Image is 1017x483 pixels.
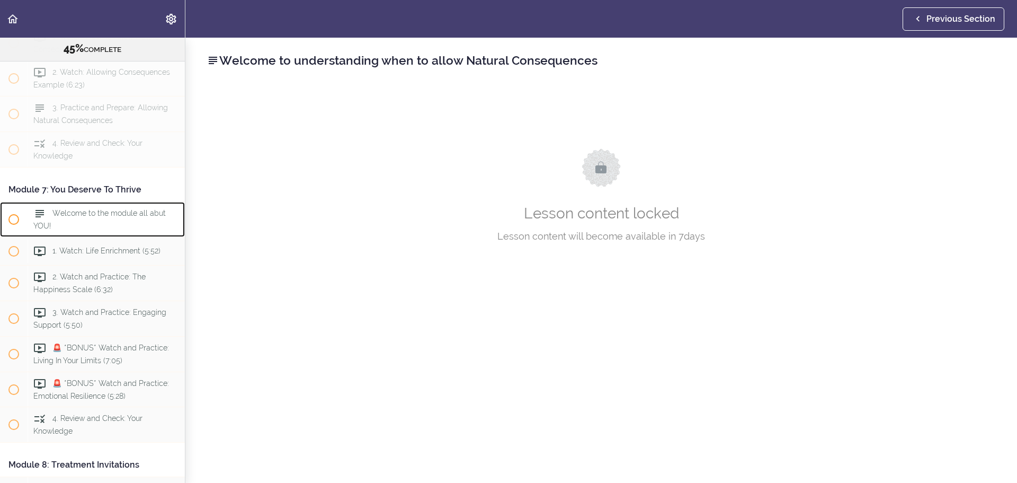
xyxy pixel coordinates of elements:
span: 7 [679,231,684,242]
span: Welcome to the module all abut YOU! [33,209,166,230]
span: 3. Watch and Practice: Engaging Support (5:50) [33,308,166,329]
span: 4. Review and Check: Your Knowledge [33,139,142,160]
span: 🚨 *BONUS* Watch and Practice: Living In Your Limits (7:05) [33,344,169,364]
svg: Settings Menu [165,13,177,25]
div: Lesson content will become available in [270,229,933,244]
span: 1. Watch: Life Enrichment (5:52) [52,247,160,255]
div: Lesson content locked [217,95,986,297]
a: Previous Section [903,7,1004,31]
span: 🚨 *BONUS* Watch and Practice: Emotional Resilience (5:28) [33,379,169,400]
span: 3. Practice and Prepare: Allowing Natural Consequences [33,103,168,124]
span: 4. Review and Check: Your Knowledge [33,415,142,435]
span: 2. Watch and Practice: The Happiness Scale (6:32) [33,273,146,293]
span: 2. Watch: Allowing Consequences Example (6:23) [33,68,170,89]
svg: Back to course curriculum [6,13,19,25]
span: days [676,231,705,242]
span: Previous Section [926,13,995,25]
div: COMPLETE [13,42,172,56]
h2: Welcome to understanding when to allow Natural Consequences [207,51,996,69]
span: 45% [64,42,84,55]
